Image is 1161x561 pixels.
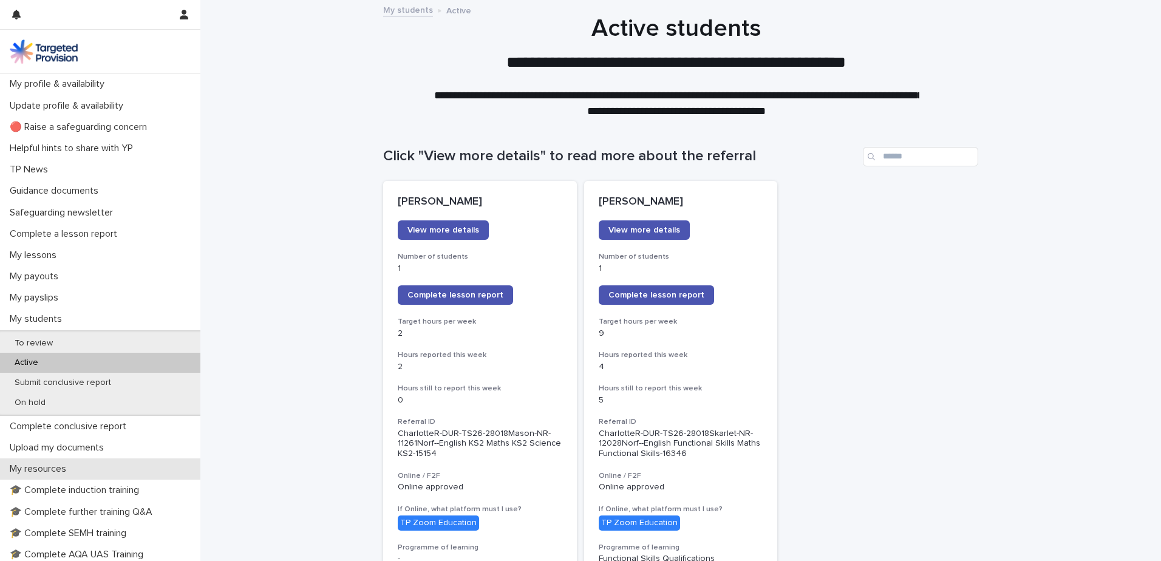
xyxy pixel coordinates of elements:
[5,228,127,240] p: Complete a lesson report
[398,543,562,552] h3: Programme of learning
[5,442,114,454] p: Upload my documents
[608,226,680,234] span: View more details
[5,207,123,219] p: Safeguarding newsletter
[5,313,72,325] p: My students
[407,291,503,299] span: Complete lesson report
[5,78,114,90] p: My profile & availability
[599,263,763,274] p: 1
[398,505,562,514] h3: If Online, what platform must I use?
[599,471,763,481] h3: Online / F2F
[863,147,978,166] input: Search
[398,482,562,492] p: Online approved
[398,515,479,531] div: TP Zoom Education
[5,143,143,154] p: Helpful hints to share with YP
[5,398,55,408] p: On hold
[599,195,763,209] p: [PERSON_NAME]
[5,250,66,261] p: My lessons
[5,528,136,539] p: 🎓 Complete SEMH training
[398,417,562,427] h3: Referral ID
[5,549,153,560] p: 🎓 Complete AQA UAS Training
[5,185,108,197] p: Guidance documents
[398,317,562,327] h3: Target hours per week
[608,291,704,299] span: Complete lesson report
[599,317,763,327] h3: Target hours per week
[5,463,76,475] p: My resources
[5,271,68,282] p: My payouts
[599,350,763,360] h3: Hours reported this week
[599,515,680,531] div: TP Zoom Education
[599,252,763,262] h3: Number of students
[599,482,763,492] p: Online approved
[5,484,149,496] p: 🎓 Complete induction training
[398,195,562,209] p: [PERSON_NAME]
[398,285,513,305] a: Complete lesson report
[446,3,471,16] p: Active
[398,395,562,406] p: 0
[599,328,763,339] p: 9
[599,505,763,514] h3: If Online, what platform must I use?
[5,292,68,304] p: My payslips
[398,384,562,393] h3: Hours still to report this week
[379,14,974,43] h1: Active students
[5,164,58,175] p: TP News
[398,252,562,262] h3: Number of students
[5,421,136,432] p: Complete conclusive report
[5,100,133,112] p: Update profile & availability
[599,417,763,427] h3: Referral ID
[398,429,562,459] p: CharlotteR-DUR-TS26-28018Mason-NR-11261Norf--English KS2 Maths KS2 Science KS2-15154
[398,471,562,481] h3: Online / F2F
[599,285,714,305] a: Complete lesson report
[5,378,121,388] p: Submit conclusive report
[5,338,63,348] p: To review
[599,395,763,406] p: 5
[599,362,763,372] p: 4
[383,2,433,16] a: My students
[398,362,562,372] p: 2
[599,543,763,552] h3: Programme of learning
[398,263,562,274] p: 1
[383,148,858,165] h1: Click "View more details" to read more about the referral
[398,328,562,339] p: 2
[5,358,48,368] p: Active
[10,39,78,64] img: M5nRWzHhSzIhMunXDL62
[398,220,489,240] a: View more details
[407,226,479,234] span: View more details
[398,350,562,360] h3: Hours reported this week
[599,220,690,240] a: View more details
[5,506,162,518] p: 🎓 Complete further training Q&A
[599,429,763,459] p: CharlotteR-DUR-TS26-28018Skarlet-NR-12028Norf--English Functional Skills Maths Functional Skills-...
[599,384,763,393] h3: Hours still to report this week
[5,121,157,133] p: 🔴 Raise a safeguarding concern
